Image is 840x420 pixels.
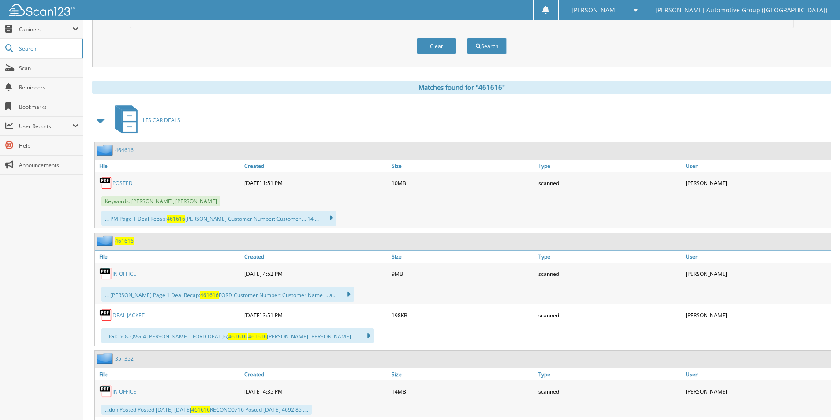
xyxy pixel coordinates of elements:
a: LFS CAR DEALS [110,103,180,138]
span: 461616 [191,406,210,413]
a: File [95,368,242,380]
a: Created [242,160,389,172]
a: DEAL JACKET [112,312,145,319]
div: 14MB [389,383,537,400]
iframe: Chat Widget [796,378,840,420]
a: Size [389,160,537,172]
a: 461616 [115,237,134,245]
img: scan123-logo-white.svg [9,4,75,16]
a: Created [242,251,389,263]
span: Help [19,142,78,149]
div: [PERSON_NAME] [683,174,831,192]
a: Created [242,368,389,380]
img: PDF.png [99,308,112,322]
div: scanned [536,306,683,324]
a: File [95,251,242,263]
img: folder2.png [97,353,115,364]
span: Scan [19,64,78,72]
span: User Reports [19,123,72,130]
div: [DATE] 4:52 PM [242,265,389,282]
span: Cabinets [19,26,72,33]
div: scanned [536,265,683,282]
div: ...tion Posted Posted [DATE] [DATE] RECONO0716 Posted [DATE] 4692 85 .... [101,405,312,415]
button: Search [467,38,507,54]
div: [PERSON_NAME] [683,383,831,400]
img: PDF.png [99,267,112,280]
a: User [683,251,831,263]
div: 10MB [389,174,537,192]
img: folder2.png [97,145,115,156]
div: ... [PERSON_NAME] Page 1 Deal Recap: FORD Customer Number: Customer Name ... a... [101,287,354,302]
span: Announcements [19,161,78,169]
span: 461616 [228,333,247,340]
div: scanned [536,383,683,400]
span: Keywords: [PERSON_NAME], [PERSON_NAME] [101,196,220,206]
a: User [683,368,831,380]
div: 9MB [389,265,537,282]
a: Type [536,368,683,380]
span: 461616 [167,215,185,223]
img: folder2.png [97,235,115,246]
span: Bookmarks [19,103,78,111]
span: LFS CAR DEALS [143,116,180,124]
div: 198KB [389,306,537,324]
a: IN OFFICE [112,270,136,278]
div: [DATE] 4:35 PM [242,383,389,400]
div: [DATE] 3:51 PM [242,306,389,324]
a: 464616 [115,146,134,154]
a: Type [536,160,683,172]
a: Size [389,251,537,263]
a: IN OFFICE [112,388,136,395]
span: Reminders [19,84,78,91]
img: PDF.png [99,385,112,398]
span: 461616 [248,333,267,340]
a: Size [389,368,537,380]
div: scanned [536,174,683,192]
div: [DATE] 1:51 PM [242,174,389,192]
img: PDF.png [99,176,112,190]
a: Type [536,251,683,263]
a: File [95,160,242,172]
span: 461616 [200,291,219,299]
span: [PERSON_NAME] [571,7,621,13]
div: ... PM Page 1 Deal Recap: [PERSON_NAME] Customer Number: Customer ... 14 ... [101,211,336,226]
div: ...IGIC \Os QVve4 [PERSON_NAME] . FORD DEAL Jp) [PERSON_NAME] [PERSON_NAME] ... [101,328,374,343]
span: Search [19,45,77,52]
div: [PERSON_NAME] [683,265,831,282]
a: User [683,160,831,172]
a: POSTED [112,179,133,187]
div: Matches found for "461616" [92,81,831,94]
span: [PERSON_NAME] Automotive Group ([GEOGRAPHIC_DATA]) [655,7,827,13]
a: 351352 [115,355,134,362]
button: Clear [417,38,456,54]
div: [PERSON_NAME] [683,306,831,324]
